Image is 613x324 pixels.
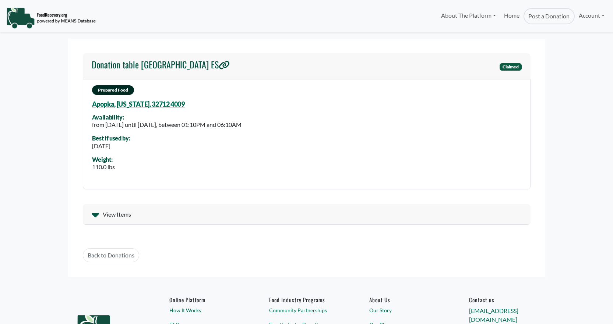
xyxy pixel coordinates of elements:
a: [EMAIL_ADDRESS][DOMAIN_NAME] [469,307,518,323]
a: Home [500,8,524,24]
div: Availability: [92,114,242,121]
div: [DATE] [92,142,130,150]
span: Prepared Food [92,85,134,95]
a: Back to Donations [83,248,139,262]
a: Donation table [GEOGRAPHIC_DATA] ES [92,59,230,73]
a: How It Works [169,306,244,314]
a: Apopka, [US_STATE], 32712 4009 [92,100,185,108]
a: Our Story [369,306,444,314]
h6: Online Platform [169,296,244,303]
h4: Donation table [GEOGRAPHIC_DATA] ES [92,59,230,70]
h6: Food Industry Programs [269,296,344,303]
img: NavigationLogo_FoodRecovery-91c16205cd0af1ed486a0f1a7774a6544ea792ac00100771e7dd3ec7c0e58e41.png [6,7,96,29]
span: View Items [103,210,131,219]
a: Post a Donation [524,8,574,24]
a: Account [575,8,609,23]
div: from [DATE] until [DATE], between 01:10PM and 06:10AM [92,120,242,129]
div: Best if used by: [92,135,130,142]
a: About Us [369,296,444,303]
h6: Contact us [469,296,543,303]
span: Claimed [500,63,522,71]
a: About The Platform [437,8,500,23]
div: Weight: [92,156,115,163]
a: Community Partnerships [269,306,344,314]
div: 110.0 lbs [92,163,115,171]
